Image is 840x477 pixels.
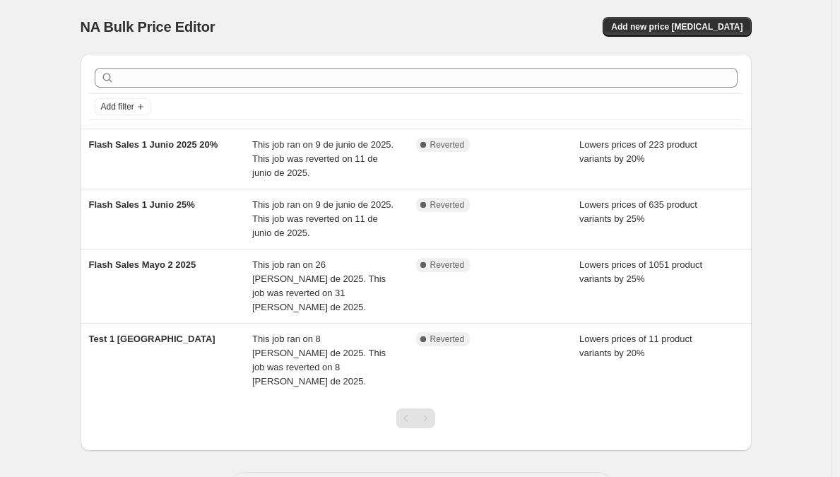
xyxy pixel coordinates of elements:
span: Lowers prices of 635 product variants by 25% [579,199,697,224]
span: Lowers prices of 223 product variants by 20% [579,139,697,164]
span: Add filter [101,101,134,112]
span: This job ran on 8 [PERSON_NAME] de 2025. This job was reverted on 8 [PERSON_NAME] de 2025. [252,334,386,387]
span: This job ran on 9 de junio de 2025. This job was reverted on 11 de junio de 2025. [252,139,394,178]
button: Add filter [95,98,151,115]
span: Reverted [430,334,465,345]
span: Test 1 [GEOGRAPHIC_DATA] [89,334,215,344]
nav: Pagination [396,408,435,428]
span: Add new price [MEDICAL_DATA] [611,21,743,33]
span: Lowers prices of 11 product variants by 20% [579,334,692,358]
span: This job ran on 26 [PERSON_NAME] de 2025. This job was reverted on 31 [PERSON_NAME] de 2025. [252,259,386,312]
span: NA Bulk Price Editor [81,19,215,35]
span: Flash Sales 1 Junio 25% [89,199,195,210]
span: Reverted [430,259,465,271]
span: Lowers prices of 1051 product variants by 25% [579,259,702,284]
button: Add new price [MEDICAL_DATA] [603,17,751,37]
span: This job ran on 9 de junio de 2025. This job was reverted on 11 de junio de 2025. [252,199,394,238]
span: Reverted [430,199,465,211]
span: Flash Sales Mayo 2 2025 [89,259,196,270]
span: Reverted [430,139,465,151]
span: Flash Sales 1 Junio 2025 20% [89,139,218,150]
